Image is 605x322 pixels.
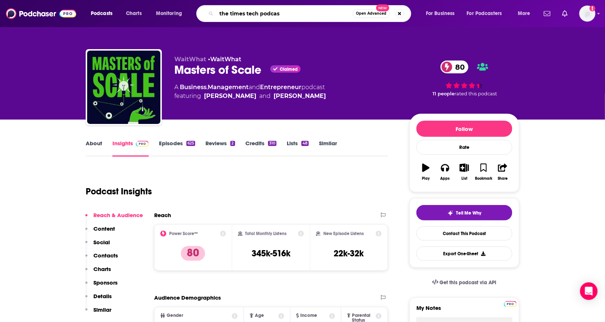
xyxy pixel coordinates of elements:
div: Search podcasts, credits, & more... [203,5,418,22]
span: For Podcasters [467,8,502,19]
a: Business [180,84,207,91]
a: Similar [319,140,337,157]
span: WaitWhat [174,56,206,63]
span: Logged in as mdaniels [579,6,595,22]
label: My Notes [416,304,512,317]
button: Bookmark [474,159,493,185]
h2: New Episode Listens [323,231,364,236]
h2: Total Monthly Listens [245,231,287,236]
span: Claimed [280,67,298,71]
p: Sponsors [93,279,118,286]
img: User Profile [579,6,595,22]
button: Open AdvancedNew [353,9,390,18]
span: and [249,84,260,91]
h2: Power Score™ [169,231,198,236]
span: 11 people [433,91,455,96]
div: 2 [230,141,235,146]
button: open menu [86,8,122,19]
img: Podchaser Pro [136,141,149,147]
a: Contact This Podcast [416,226,512,241]
div: Bookmark [475,176,492,181]
a: WaitWhat [210,56,241,63]
button: Reach & Audience [85,212,143,225]
div: List [461,176,467,181]
button: Follow [416,121,512,137]
div: 310 [268,141,276,146]
button: tell me why sparkleTell Me Why [416,205,512,220]
a: Bob Safian [274,92,326,100]
span: Charts [126,8,142,19]
div: Rate [416,140,512,155]
span: New [376,4,389,11]
span: For Business [426,8,455,19]
p: Charts [93,266,111,272]
p: Content [93,225,115,232]
div: Share [498,176,508,181]
button: Export One-Sheet [416,246,512,261]
h2: Audience Demographics [154,294,221,301]
div: Open Intercom Messenger [580,282,598,300]
button: Share [493,159,512,185]
button: Content [85,225,115,239]
img: tell me why sparkle [448,210,453,216]
span: Monitoring [156,8,182,19]
img: Podchaser - Follow, Share and Rate Podcasts [6,7,76,21]
h3: 345k-516k [252,248,290,259]
p: Details [93,293,112,300]
a: Credits310 [245,140,276,157]
h1: Podcast Insights [86,186,152,197]
a: About [86,140,102,157]
span: featuring [174,92,326,100]
button: Show profile menu [579,6,595,22]
button: Charts [85,266,111,279]
button: open menu [513,8,539,19]
span: Income [301,313,318,318]
h3: 22k-32k [334,248,364,259]
span: 80 [448,61,468,73]
div: Apps [441,176,450,181]
button: Similar [85,306,111,320]
button: open menu [151,8,192,19]
p: Social [93,239,110,246]
a: 80 [441,61,468,73]
button: Apps [435,159,454,185]
a: Charts [121,8,146,19]
img: Podchaser Pro [504,301,517,307]
p: 80 [181,246,205,261]
p: Contacts [93,252,118,259]
button: open menu [421,8,464,19]
span: More [518,8,530,19]
p: Similar [93,306,111,313]
a: Entrepreneur [260,84,301,91]
a: Show notifications dropdown [541,7,553,20]
button: open menu [462,8,513,19]
a: Pro website [504,300,517,307]
button: List [455,159,474,185]
a: Get this podcast via API [426,274,502,292]
button: Sponsors [85,279,118,293]
a: Episodes625 [159,140,195,157]
svg: Add a profile image [590,6,595,11]
span: Get this podcast via API [440,279,497,286]
a: Management [208,84,249,91]
a: Reid Hoffman [204,92,256,100]
a: InsightsPodchaser Pro [112,140,149,157]
h2: Reach [154,212,171,219]
div: Play [422,176,430,181]
a: Show notifications dropdown [559,7,571,20]
div: A podcast [174,83,326,100]
span: and [259,92,271,100]
span: Age [255,313,264,318]
span: Podcasts [91,8,112,19]
div: 48 [301,141,309,146]
button: Contacts [85,252,118,266]
span: • [208,56,241,63]
span: Tell Me Why [456,210,482,216]
button: Social [85,239,110,252]
span: Open Advanced [356,12,386,15]
img: Masters of Scale [87,51,160,124]
span: rated this podcast [455,91,497,96]
button: Play [416,159,435,185]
